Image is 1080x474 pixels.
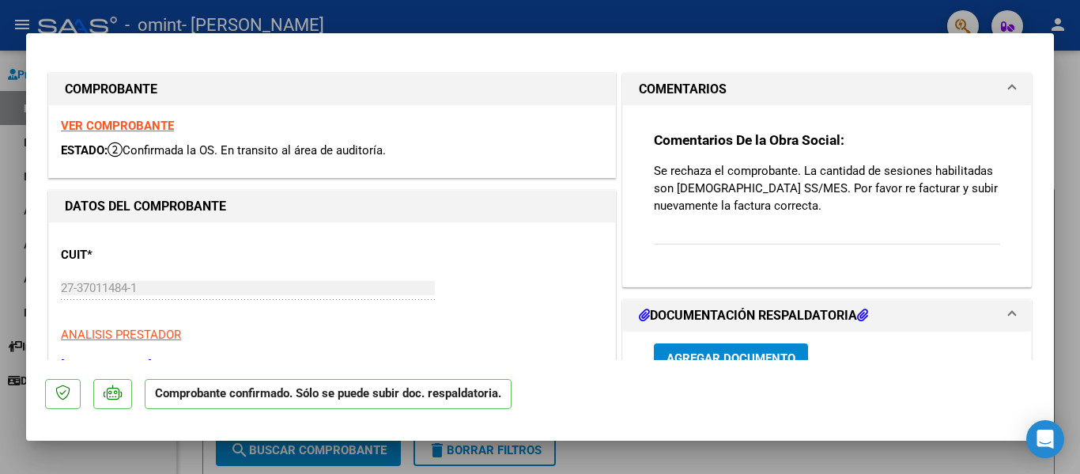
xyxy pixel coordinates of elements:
[623,74,1031,105] mat-expansion-panel-header: COMENTARIOS
[667,351,795,366] span: Agregar Documento
[654,343,808,373] button: Agregar Documento
[1026,420,1064,458] div: Open Intercom Messenger
[145,379,512,410] p: Comprobante confirmado. Sólo se puede subir doc. respaldatoria.
[108,143,386,157] span: Confirmada la OS. En transito al área de auditoría.
[61,328,181,342] span: ANALISIS PRESTADOR
[654,132,844,148] strong: Comentarios De la Obra Social:
[65,82,157,97] strong: COMPROBANTE
[61,356,603,374] p: [PERSON_NAME]
[623,300,1031,332] mat-expansion-panel-header: DOCUMENTACIÓN RESPALDATORIA
[639,80,727,99] h1: COMENTARIOS
[65,199,226,214] strong: DATOS DEL COMPROBANTE
[61,143,108,157] span: ESTADO:
[623,105,1031,286] div: COMENTARIOS
[654,162,1000,214] p: Se rechaza el comprobante. La cantidad de sesiones habilitadas son [DEMOGRAPHIC_DATA] SS/MES. Por...
[639,306,868,325] h1: DOCUMENTACIÓN RESPALDATORIA
[61,119,174,133] a: VER COMPROBANTE
[61,246,224,264] p: CUIT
